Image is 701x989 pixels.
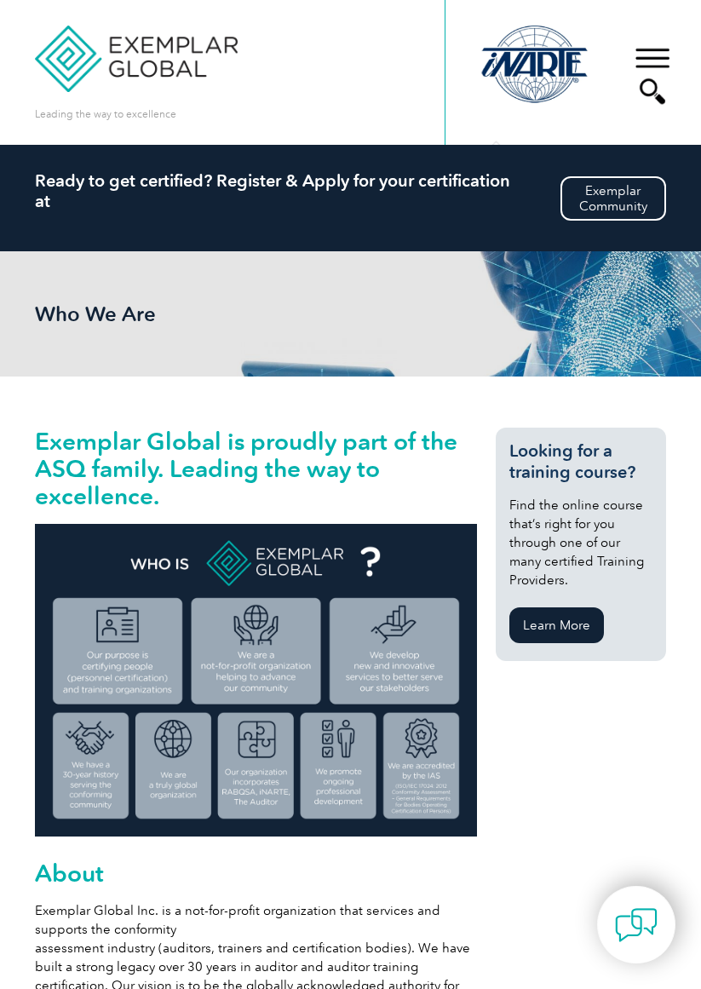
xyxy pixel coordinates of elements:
[35,860,476,887] h2: About
[615,904,658,946] img: contact-chat.png
[560,176,666,221] a: ExemplarCommunity
[509,496,652,589] p: Find the online course that’s right for you through one of our many certified Training Providers.
[509,440,652,483] h3: Looking for a training course?
[35,105,176,124] p: Leading the way to excellence
[35,428,476,509] h2: Exemplar Global is proudly part of the ASQ family. Leading the way to excellence.
[509,607,604,643] a: Learn More
[35,170,666,211] h2: Ready to get certified? Register & Apply for your certification at
[35,302,290,325] h2: Who We Are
